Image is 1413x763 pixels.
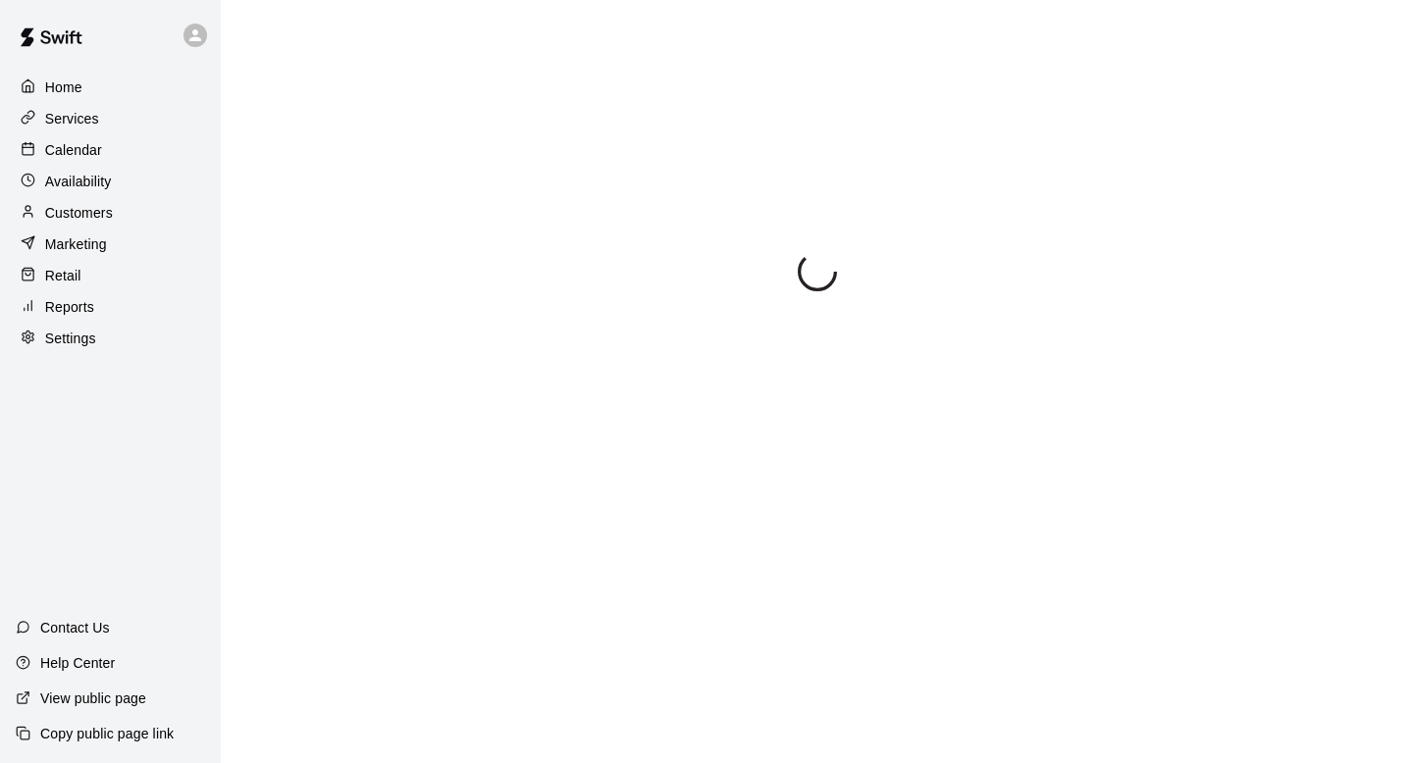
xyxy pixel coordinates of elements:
p: Calendar [45,140,102,160]
p: View public page [40,688,146,708]
p: Services [45,109,99,128]
a: Availability [16,167,205,196]
a: Retail [16,261,205,290]
p: Retail [45,266,81,285]
p: Help Center [40,653,115,673]
a: Services [16,104,205,133]
p: Home [45,77,82,97]
p: Reports [45,297,94,317]
a: Calendar [16,135,205,165]
p: Settings [45,329,96,348]
p: Customers [45,203,113,223]
a: Customers [16,198,205,228]
a: Settings [16,324,205,353]
p: Contact Us [40,618,110,637]
a: Marketing [16,229,205,259]
a: Reports [16,292,205,322]
p: Marketing [45,234,107,254]
a: Home [16,73,205,102]
p: Copy public page link [40,724,174,743]
p: Availability [45,172,112,191]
